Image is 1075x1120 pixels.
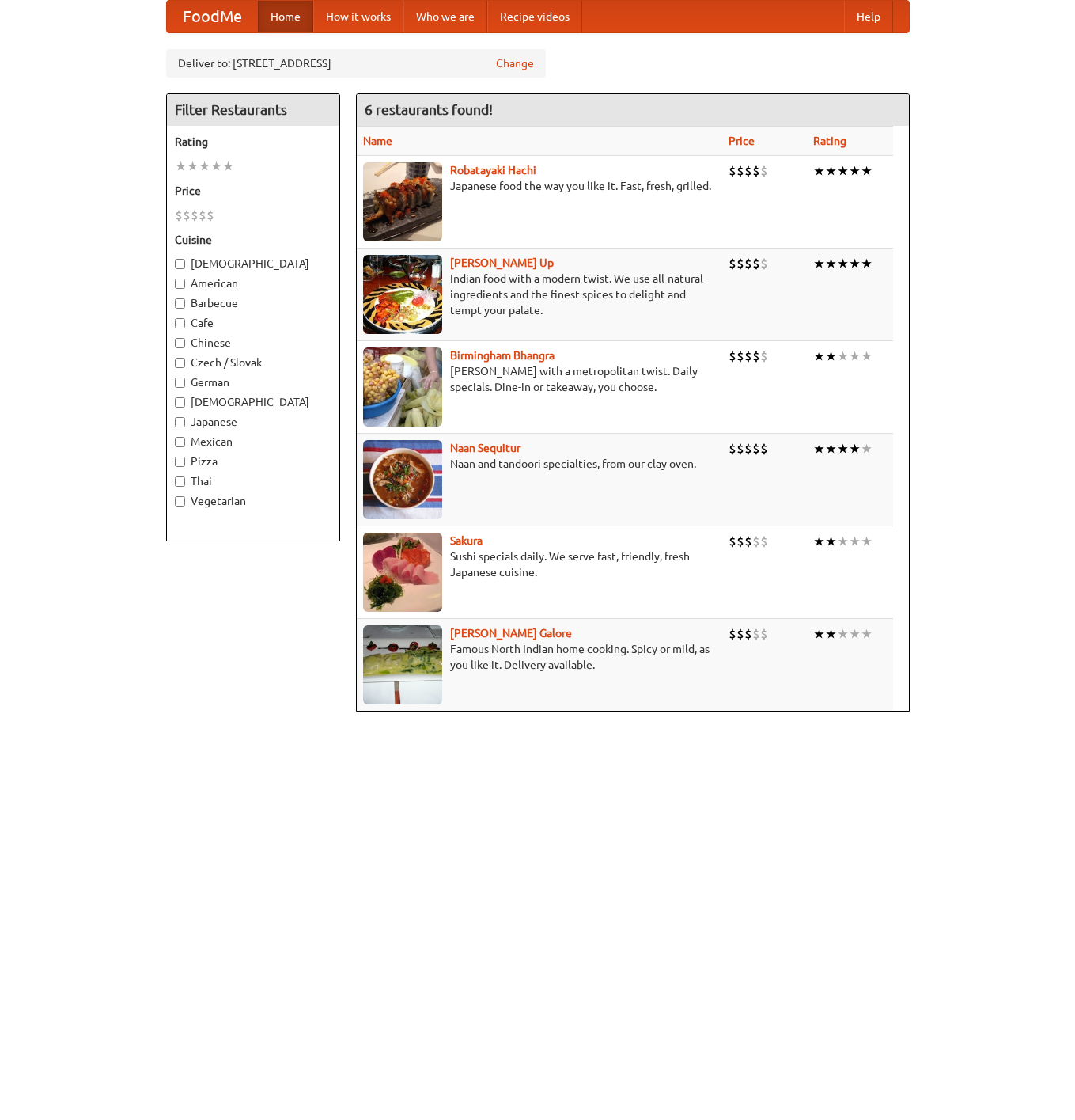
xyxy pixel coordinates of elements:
[175,493,331,509] label: Vegetarian
[760,625,768,643] li: $
[175,207,183,224] li: $
[825,625,837,643] li: ★
[187,158,199,175] li: ★
[752,162,760,180] li: $
[844,1,893,32] a: Help
[760,440,768,457] li: $
[450,256,554,269] a: [PERSON_NAME] Up
[760,347,768,365] li: $
[744,347,752,365] li: $
[365,102,493,117] ng-pluralize: 6 restaurants found!
[363,549,717,580] p: Sushi specials daily. We serve fast, friendly, fresh Japanese cuisine.
[729,625,736,643] li: $
[313,1,403,32] a: How it works
[175,496,185,507] input: Vegetarian
[849,625,861,643] li: ★
[403,1,487,32] a: Who we are
[752,533,760,550] li: $
[210,158,222,175] li: ★
[861,162,872,180] li: ★
[175,298,185,309] input: Barbecue
[363,178,717,194] p: Japanese food the way you like it. Fast, fresh, grilled.
[837,347,849,365] li: ★
[837,625,849,643] li: ★
[175,259,185,269] input: [DEMOGRAPHIC_DATA]
[487,1,582,32] a: Recipe videos
[175,374,331,390] label: German
[729,533,736,550] li: $
[837,440,849,457] li: ★
[175,256,331,271] label: [DEMOGRAPHIC_DATA]
[199,158,210,175] li: ★
[825,255,837,272] li: ★
[363,162,442,241] img: robatayaki.jpg
[861,255,872,272] li: ★
[175,454,331,469] label: Pizza
[363,440,442,519] img: naansequitur.jpg
[825,533,837,550] li: ★
[861,440,872,457] li: ★
[825,162,837,180] li: ★
[496,55,534,71] a: Change
[849,440,861,457] li: ★
[175,338,185,348] input: Chinese
[175,457,185,467] input: Pizza
[729,135,755,147] a: Price
[752,625,760,643] li: $
[166,49,546,78] div: Deliver to: [STREET_ADDRESS]
[175,394,331,410] label: [DEMOGRAPHIC_DATA]
[450,534,483,547] a: Sakura
[167,94,339,126] h4: Filter Restaurants
[849,347,861,365] li: ★
[363,456,717,472] p: Naan and tandoori specialties, from our clay oven.
[752,255,760,272] li: $
[825,347,837,365] li: ★
[175,315,331,331] label: Cafe
[729,347,736,365] li: $
[736,347,744,365] li: $
[175,232,331,248] h5: Cuisine
[363,641,717,673] p: Famous North Indian home cooking. Spicy or mild, as you like it. Delivery available.
[450,349,555,362] a: Birmingham Bhangra
[849,255,861,272] li: ★
[222,158,234,175] li: ★
[175,355,331,370] label: Czech / Slovak
[206,207,214,224] li: $
[729,255,736,272] li: $
[175,335,331,351] label: Chinese
[813,135,846,147] a: Rating
[450,442,520,454] a: Naan Sequitur
[183,207,191,224] li: $
[861,533,872,550] li: ★
[258,1,313,32] a: Home
[813,255,825,272] li: ★
[175,476,185,487] input: Thai
[199,207,206,224] li: $
[175,473,331,489] label: Thai
[191,207,199,224] li: $
[363,363,717,395] p: [PERSON_NAME] with a metropolitan twist. Daily specials. Dine-in or takeaway, you choose.
[744,255,752,272] li: $
[363,347,442,427] img: bhangra.jpg
[175,437,185,447] input: Mexican
[744,162,752,180] li: $
[849,533,861,550] li: ★
[837,255,849,272] li: ★
[175,295,331,311] label: Barbecue
[175,378,185,388] input: German
[861,625,872,643] li: ★
[175,183,331,199] h5: Price
[729,162,736,180] li: $
[450,164,536,177] a: Robatayaki Hachi
[752,347,760,365] li: $
[175,414,331,430] label: Japanese
[175,434,331,450] label: Mexican
[813,533,825,550] li: ★
[175,279,185,289] input: American
[175,134,331,150] h5: Rating
[175,275,331,291] label: American
[450,627,572,640] b: [PERSON_NAME] Galore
